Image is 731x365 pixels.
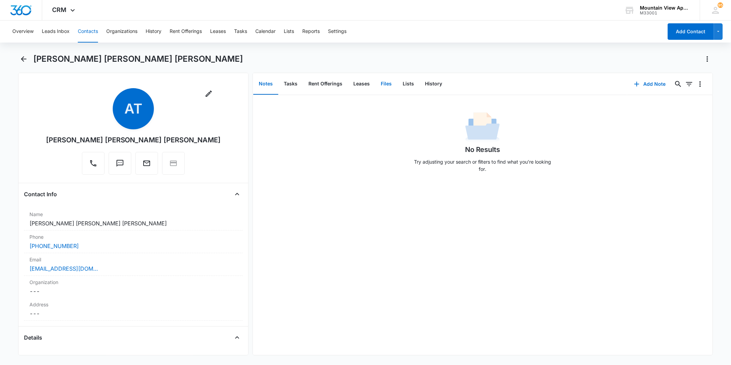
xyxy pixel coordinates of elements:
[255,21,276,43] button: Calendar
[24,298,242,321] div: Address---
[411,158,555,173] p: Try adjusting your search or filters to find what you’re looking for.
[29,219,237,227] dd: [PERSON_NAME] [PERSON_NAME] [PERSON_NAME]
[232,189,243,200] button: Close
[29,233,237,240] label: Phone
[24,276,242,298] div: Organization---
[695,79,706,90] button: Overflow Menu
[375,73,397,95] button: Files
[29,301,237,308] label: Address
[29,279,237,286] label: Organization
[106,21,137,43] button: Organizations
[253,73,278,95] button: Notes
[29,242,79,250] a: [PHONE_NUMBER]
[33,54,243,64] h1: [PERSON_NAME] [PERSON_NAME] [PERSON_NAME]
[29,309,237,318] dd: ---
[24,190,57,198] h4: Contact Info
[170,21,202,43] button: Rent Offerings
[46,135,221,145] div: [PERSON_NAME] [PERSON_NAME] [PERSON_NAME]
[668,23,714,40] button: Add Contact
[78,21,98,43] button: Contacts
[673,79,684,90] button: Search...
[718,2,723,8] div: notifications count
[29,354,237,361] label: Source
[18,54,29,64] button: Back
[52,6,67,13] span: CRM
[24,333,42,342] h4: Details
[82,163,105,168] a: Call
[640,5,690,11] div: account name
[135,152,158,175] button: Email
[627,76,673,92] button: Add Note
[24,253,242,276] div: Email[EMAIL_ADDRESS][DOMAIN_NAME]
[135,163,158,168] a: Email
[24,231,242,253] div: Phone[PHONE_NUMBER]
[640,11,690,15] div: account id
[348,73,375,95] button: Leases
[109,152,131,175] button: Text
[42,21,70,43] button: Leads Inbox
[232,332,243,343] button: Close
[24,208,242,231] div: Name[PERSON_NAME] [PERSON_NAME] [PERSON_NAME]
[29,287,237,295] dd: ---
[109,163,131,168] a: Text
[29,211,237,218] label: Name
[210,21,226,43] button: Leases
[29,256,237,263] label: Email
[419,73,448,95] button: History
[29,264,98,273] a: [EMAIL_ADDRESS][DOMAIN_NAME]
[303,73,348,95] button: Rent Offerings
[12,21,34,43] button: Overview
[702,54,713,64] button: Actions
[718,2,723,8] span: 95
[328,21,346,43] button: Settings
[684,79,695,90] button: Filters
[234,21,247,43] button: Tasks
[397,73,419,95] button: Lists
[465,144,500,155] h1: No Results
[284,21,294,43] button: Lists
[465,110,500,144] img: No Data
[82,152,105,175] button: Call
[146,21,161,43] button: History
[113,88,154,129] span: AT
[278,73,303,95] button: Tasks
[302,21,320,43] button: Reports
